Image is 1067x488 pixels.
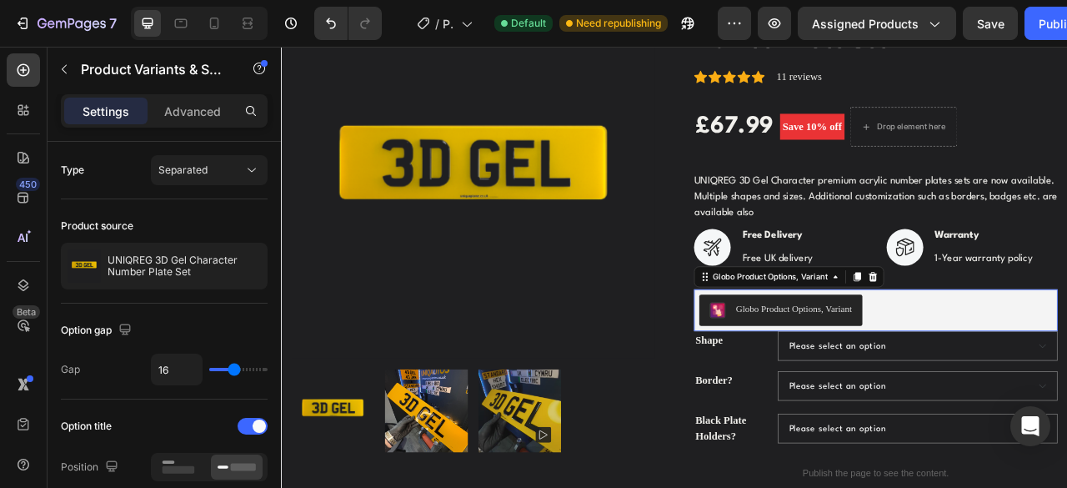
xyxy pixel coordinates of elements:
div: 450 [16,178,40,191]
div: Option gap [61,319,135,342]
p: Advanced [164,103,221,120]
p: Warranty [832,230,956,250]
p: 1-Year warranty policy [832,260,956,280]
p: UNIQREG 3D Gel Character Number Plate Set [108,254,261,278]
button: Assigned Products [798,7,956,40]
span: Assigned Products [812,15,919,33]
pre: Save 10% off [634,85,717,118]
p: Free Delivery [587,230,676,250]
div: Position [61,456,122,479]
button: Save [963,7,1018,40]
p: 7 [109,13,117,33]
img: CNmi6eePj4UDEAE=.png [545,325,565,345]
p: Settings [83,103,129,120]
button: 7 [7,7,124,40]
div: Beta [13,305,40,319]
span: / [435,15,439,33]
p: Free UK delivery [587,260,676,280]
legend: Border? [525,413,625,436]
p: UNIQREG 3D Gel Character premium acrylic number plates sets are now available. Multiple shapes an... [525,165,988,218]
div: Drop element here [758,95,846,108]
legend: Shape [525,362,625,385]
div: Product source [61,219,133,234]
div: £67.99 [525,81,628,123]
p: Product Variants & Swatches [81,59,223,79]
div: Gap [61,362,80,377]
span: Save [977,17,1004,31]
div: Option title [61,419,112,434]
div: Type [61,163,84,178]
div: Globo Product Options, Variant [546,285,699,300]
div: Undo/Redo [314,7,382,40]
iframe: Design area [281,47,1067,488]
span: Separated [158,164,208,176]
input: Auto [152,355,202,385]
button: Globo Product Options, Variant [532,315,739,355]
span: Product Page - [DATE] 22:41:10 [443,15,454,33]
img: product feature img [68,249,101,283]
button: Separated [151,155,268,185]
span: Need republishing [576,16,661,31]
span: Default [511,16,546,31]
div: Globo Product Options, Variant [579,325,726,343]
div: Open Intercom Messenger [1010,406,1050,446]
